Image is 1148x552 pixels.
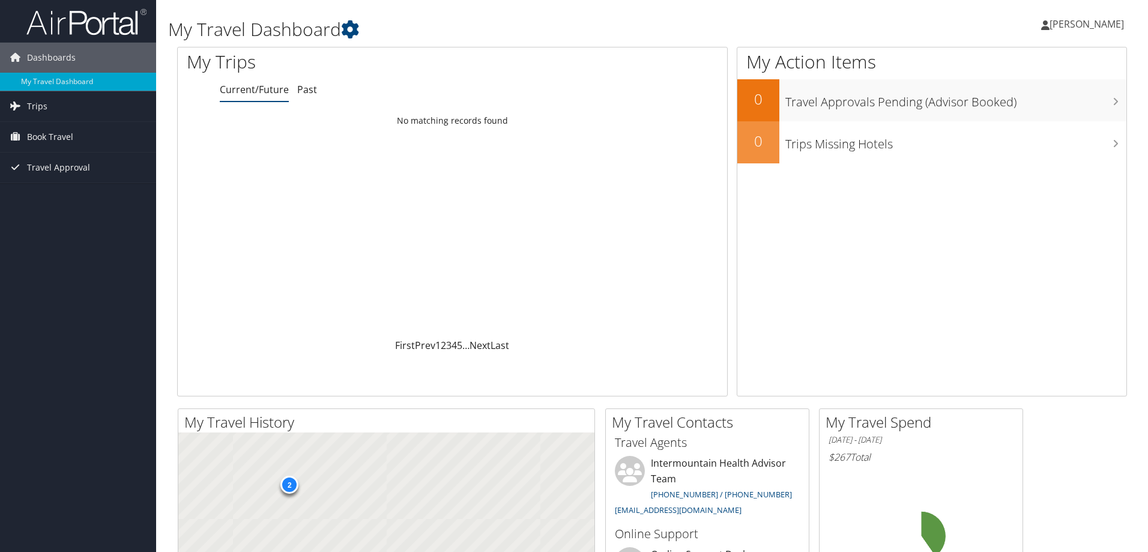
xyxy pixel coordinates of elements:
[785,130,1126,153] h3: Trips Missing Hotels
[615,434,800,451] h3: Travel Agents
[452,339,457,352] a: 4
[785,88,1126,111] h3: Travel Approvals Pending (Advisor Booked)
[220,83,289,96] a: Current/Future
[829,450,1014,464] h6: Total
[435,339,441,352] a: 1
[737,131,779,151] h2: 0
[280,476,298,494] div: 2
[615,505,742,515] a: [EMAIL_ADDRESS][DOMAIN_NAME]
[615,526,800,542] h3: Online Support
[491,339,509,352] a: Last
[184,412,594,432] h2: My Travel History
[26,8,147,36] img: airportal-logo.png
[446,339,452,352] a: 3
[1050,17,1124,31] span: [PERSON_NAME]
[27,153,90,183] span: Travel Approval
[612,412,809,432] h2: My Travel Contacts
[178,110,727,132] td: No matching records found
[737,79,1126,121] a: 0Travel Approvals Pending (Advisor Booked)
[441,339,446,352] a: 2
[829,434,1014,446] h6: [DATE] - [DATE]
[395,339,415,352] a: First
[462,339,470,352] span: …
[651,489,792,500] a: [PHONE_NUMBER] / [PHONE_NUMBER]
[829,450,850,464] span: $267
[609,456,806,520] li: Intermountain Health Advisor Team
[737,121,1126,163] a: 0Trips Missing Hotels
[470,339,491,352] a: Next
[1041,6,1136,42] a: [PERSON_NAME]
[415,339,435,352] a: Prev
[457,339,462,352] a: 5
[737,49,1126,74] h1: My Action Items
[826,412,1023,432] h2: My Travel Spend
[737,89,779,109] h2: 0
[297,83,317,96] a: Past
[187,49,489,74] h1: My Trips
[27,43,76,73] span: Dashboards
[27,122,73,152] span: Book Travel
[27,91,47,121] span: Trips
[168,17,814,42] h1: My Travel Dashboard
